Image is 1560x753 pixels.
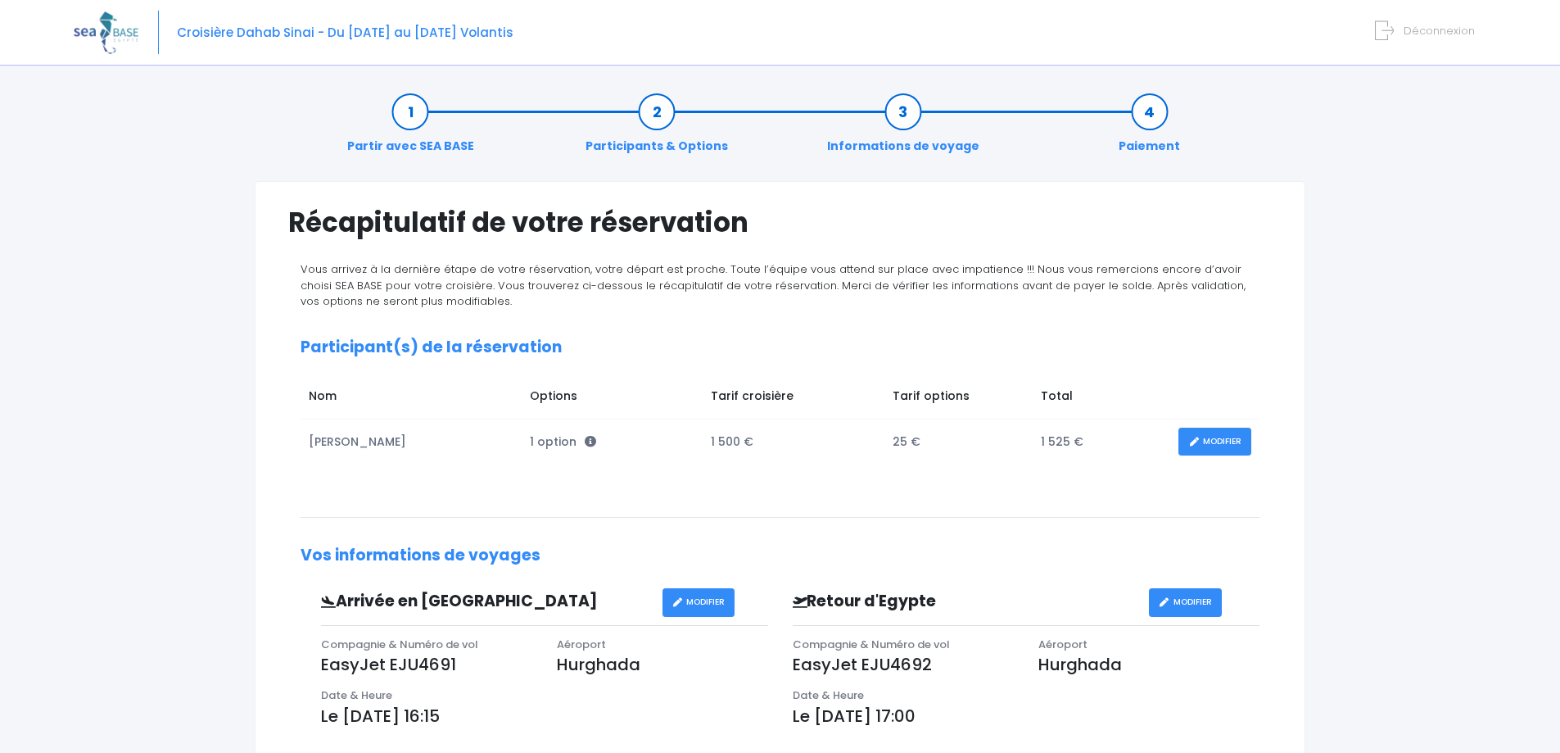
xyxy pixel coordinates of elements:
span: Compagnie & Numéro de vol [321,637,478,652]
td: Total [1033,379,1170,419]
td: 25 € [884,420,1033,465]
a: Partir avec SEA BASE [339,103,482,155]
span: Compagnie & Numéro de vol [793,637,950,652]
a: MODIFIER [662,588,735,617]
span: 1 option [530,433,596,450]
td: [PERSON_NAME] [301,420,522,465]
p: Le [DATE] 16:15 [321,704,768,728]
h2: Participant(s) de la réservation [301,338,1259,357]
td: 1 500 € [703,420,884,465]
td: Options [522,379,703,419]
a: MODIFIER [1178,428,1251,456]
p: EasyJet EJU4692 [793,652,1014,677]
h3: Arrivée en [GEOGRAPHIC_DATA] [309,592,662,611]
a: Informations de voyage [819,103,988,155]
h1: Récapitulatif de votre réservation [288,206,1272,238]
span: Date & Heure [793,687,864,703]
td: Nom [301,379,522,419]
span: Déconnexion [1404,23,1475,39]
span: Aéroport [557,637,606,652]
td: 1 525 € [1033,420,1170,465]
p: Hurghada [1038,652,1259,677]
td: Tarif options [884,379,1033,419]
td: Tarif croisière [703,379,884,419]
a: Participants & Options [577,103,736,155]
h3: Retour d'Egypte [780,592,1149,611]
span: Date & Heure [321,687,392,703]
p: Hurghada [557,652,768,677]
span: Croisière Dahab Sinai - Du [DATE] au [DATE] Volantis [177,24,513,41]
a: MODIFIER [1149,588,1222,617]
span: Aéroport [1038,637,1087,652]
p: Le [DATE] 17:00 [793,704,1260,728]
a: Paiement [1110,103,1188,155]
h2: Vos informations de voyages [301,547,1259,565]
p: EasyJet EJU4691 [321,652,532,677]
span: Vous arrivez à la dernière étape de votre réservation, votre départ est proche. Toute l’équipe vo... [301,261,1246,309]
